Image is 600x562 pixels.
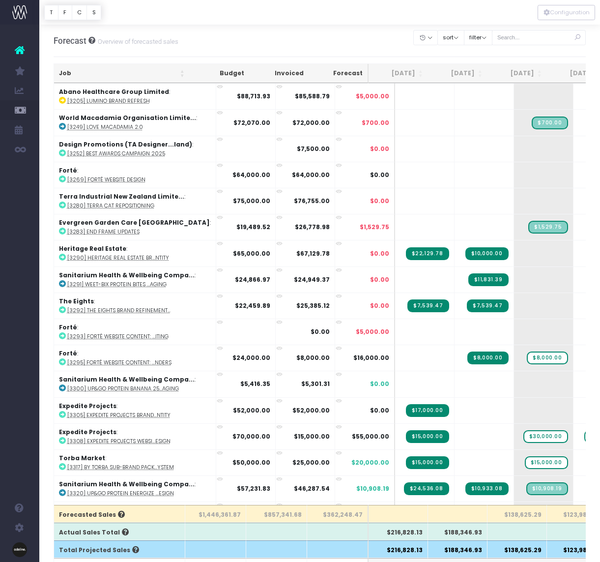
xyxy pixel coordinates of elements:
[492,30,586,45] input: Search...
[54,449,216,475] td: :
[44,5,58,20] button: T
[233,118,270,127] strong: $72,070.00
[54,266,216,293] td: :
[307,505,369,523] th: $362,248.47
[527,352,568,364] span: wayahead Sales Forecast Item
[532,117,568,129] span: Streamtime Draft Invoice: 3868 – [3249] Love Macadamia 2.0
[59,271,195,279] strong: Sanitarium Health & Wellbeing Compa...
[295,92,330,100] strong: $85,588.79
[465,482,509,495] span: Streamtime Invoice: 3855 – [3320] UP&GO Protein Energize FOP 12x250mL Fridge Packs
[67,464,174,471] abbr: [3317] By Torba Sub-Brand Packaging System
[58,5,72,20] button: F
[12,542,27,557] img: images/default_profile_image.png
[54,371,216,397] td: :
[352,432,389,441] span: $55,000.00
[67,438,171,445] abbr: [3308] Expedite Projects Website Design
[67,254,169,262] abbr: [3290] Heritage Real Estate Brand Identity
[59,114,196,122] strong: World Macadamia Organisation Limite...
[232,432,270,441] strong: $70,000.00
[67,333,169,340] abbr: [3293] Forté Website Content: Copywriting
[525,456,568,469] span: wayahead Sales Forecast Item
[294,275,330,284] strong: $24,949.37
[59,510,125,519] span: Forecasted Sales
[351,458,389,467] span: $20,000.00
[526,482,568,495] span: Streamtime Draft Invoice: 3866 – [3320] UP&GO Protein Energize 250mL FOP Artwork
[59,297,94,305] strong: The Eights
[86,5,101,20] button: S
[360,223,389,232] span: $1,529.75
[301,380,330,388] strong: $5,301.31
[237,484,270,493] strong: $57,231.83
[353,354,389,362] span: $16,000.00
[54,214,216,240] td: :
[370,275,389,284] span: $0.00
[311,327,330,336] strong: $0.00
[67,359,171,366] abbr: [3295] Forté Website Content: Emotive Product Renders
[67,123,143,131] abbr: [3249] Love Macadamia 2.0
[59,349,77,357] strong: Forté
[356,92,389,101] span: $5,000.00
[296,249,330,258] strong: $67,129.78
[296,354,330,362] strong: $8,000.00
[294,484,330,493] strong: $46,287.54
[487,540,547,558] th: $138,625.29
[59,166,77,175] strong: Forté
[406,247,449,260] span: Streamtime Invoice: 3846 – [3290] Heritage Real Estate Brand Identity
[235,275,270,284] strong: $24,866.97
[406,456,449,469] span: Streamtime Invoice: 3848 – [3317] By Torba Sub-Brand Packaging System
[54,36,86,46] span: Forecast
[54,397,216,423] td: :
[233,249,270,258] strong: $65,000.00
[465,247,509,260] span: Streamtime Invoice: 3860 – [3290] Heritage Real Estate Brand Identity
[428,64,487,83] th: Jul 25: activate to sort column ascending
[54,109,216,135] td: :
[467,299,508,312] span: Streamtime Invoice: 3858 – [3292] The Eights Brand Refinement
[67,281,167,288] abbr: [3291] Weet-Bix Protein Bites Packaging
[370,145,389,153] span: $0.00
[44,5,101,20] div: Vertical button group
[59,402,116,410] strong: Expedite Projects
[59,218,210,227] strong: Evergreen Garden Care [GEOGRAPHIC_DATA]
[59,244,126,253] strong: Heritage Real Estate
[487,505,547,523] th: $138,625.29
[59,192,184,201] strong: Terra Industrial New Zealand Limite...
[296,301,330,310] strong: $25,385.12
[190,64,249,83] th: Budget
[369,64,428,83] th: Jun 25: activate to sort column ascending
[67,97,150,105] abbr: [3205] Lumino Brand Refresh
[370,171,389,179] span: $0.00
[54,523,185,540] th: Actual Sales Total
[54,502,216,528] td: :
[54,162,216,188] td: :
[297,145,330,153] strong: $7,500.00
[464,30,492,45] button: filter
[236,223,270,231] strong: $19,489.52
[54,540,185,558] th: Total Projected Sales
[54,83,216,109] td: :
[54,188,216,214] td: :
[54,240,216,266] td: :
[95,36,178,46] small: Overview of forecasted sales
[235,301,270,310] strong: $22,459.89
[523,430,568,443] span: wayahead Sales Forecast Item
[233,197,270,205] strong: $75,000.00
[67,412,171,419] abbr: [3305] Expedite Projects Brand Identity
[538,5,595,20] div: Vertical button group
[67,228,140,236] abbr: [3283] End Frame Updates
[67,307,171,314] abbr: [3292] The Eights Brand Refinement
[232,458,270,467] strong: $50,000.00
[437,30,464,45] button: sort
[54,475,216,502] td: :
[528,221,568,234] span: Streamtime Draft Invoice: 3870 – [3283] End Frame Updates
[67,385,179,392] abbr: [3300] UP&GO Protein Banana 250mL and 12x250mL Packaging
[67,150,165,157] abbr: [3252] Best Awards Campaign 2025
[54,345,216,371] td: :
[292,406,330,414] strong: $52,000.00
[59,428,116,436] strong: Expedite Projects
[356,484,389,493] span: $10,908.19
[233,406,270,414] strong: $52,000.00
[362,118,389,127] span: $700.00
[292,458,330,467] strong: $25,000.00
[54,319,216,345] td: :
[538,5,595,20] button: Configuration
